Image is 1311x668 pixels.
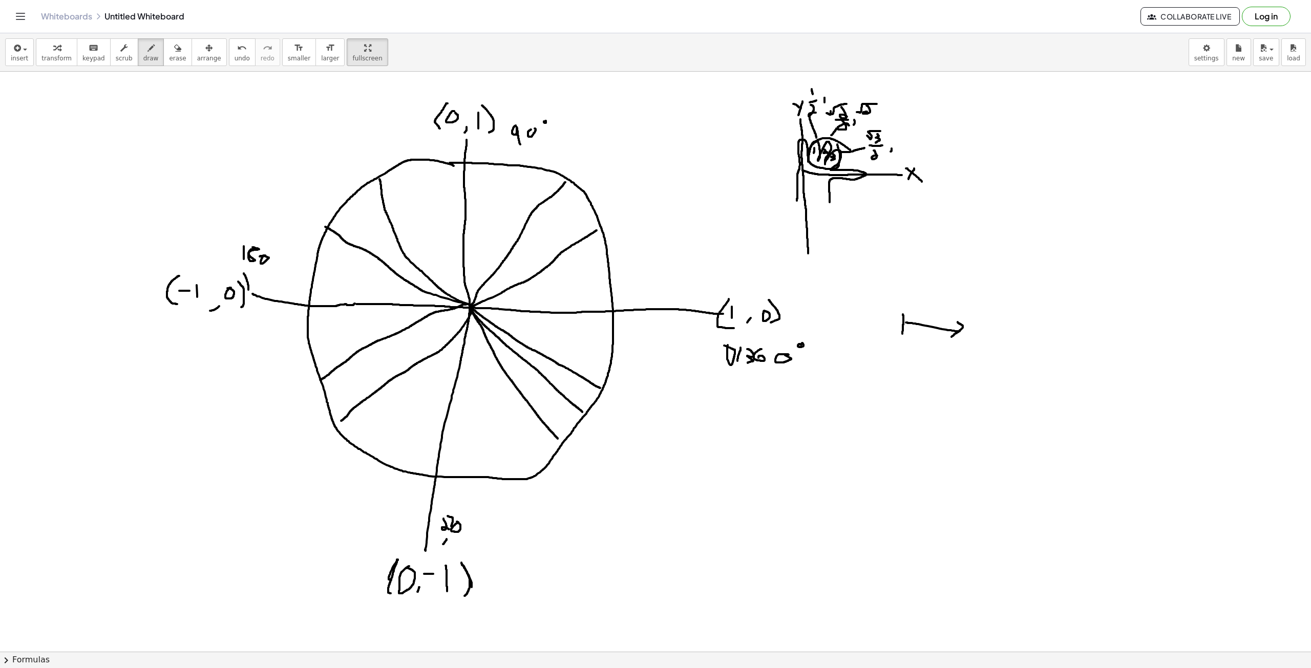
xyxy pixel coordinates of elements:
[5,38,34,66] button: insert
[12,8,29,25] button: Toggle navigation
[89,42,98,54] i: keyboard
[1253,38,1279,66] button: save
[1194,55,1219,62] span: settings
[169,55,186,62] span: erase
[11,55,28,62] span: insert
[77,38,111,66] button: keyboardkeypad
[294,42,304,54] i: format_size
[1149,12,1231,21] span: Collaborate Live
[325,42,335,54] i: format_size
[261,55,274,62] span: redo
[1140,7,1240,26] button: Collaborate Live
[192,38,227,66] button: arrange
[41,11,92,21] a: Whiteboards
[347,38,388,66] button: fullscreen
[1259,55,1273,62] span: save
[1232,55,1245,62] span: new
[143,55,159,62] span: draw
[282,38,316,66] button: format_sizesmaller
[138,38,164,66] button: draw
[263,42,272,54] i: redo
[235,55,250,62] span: undo
[82,55,105,62] span: keypad
[116,55,133,62] span: scrub
[237,42,247,54] i: undo
[321,55,339,62] span: larger
[1242,7,1291,26] button: Log in
[197,55,221,62] span: arrange
[36,38,77,66] button: transform
[163,38,192,66] button: erase
[1227,38,1251,66] button: new
[1189,38,1224,66] button: settings
[288,55,310,62] span: smaller
[255,38,280,66] button: redoredo
[110,38,138,66] button: scrub
[229,38,256,66] button: undoundo
[1281,38,1306,66] button: load
[352,55,382,62] span: fullscreen
[315,38,345,66] button: format_sizelarger
[1287,55,1300,62] span: load
[41,55,72,62] span: transform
